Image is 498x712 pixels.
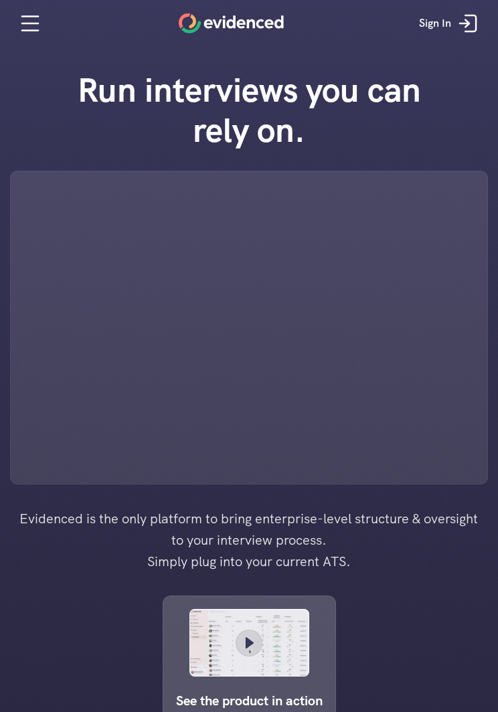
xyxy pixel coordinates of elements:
p: See the product in action [176,690,323,711]
p: Sign In [419,15,451,32]
a: Home [179,13,284,33]
h4: Evidenced is the only platform to bring enterprise-level structure & oversight to your interview ... [13,508,486,572]
a: Sign In [409,3,491,43]
h1: Run interviews you can rely on. [58,70,440,151]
